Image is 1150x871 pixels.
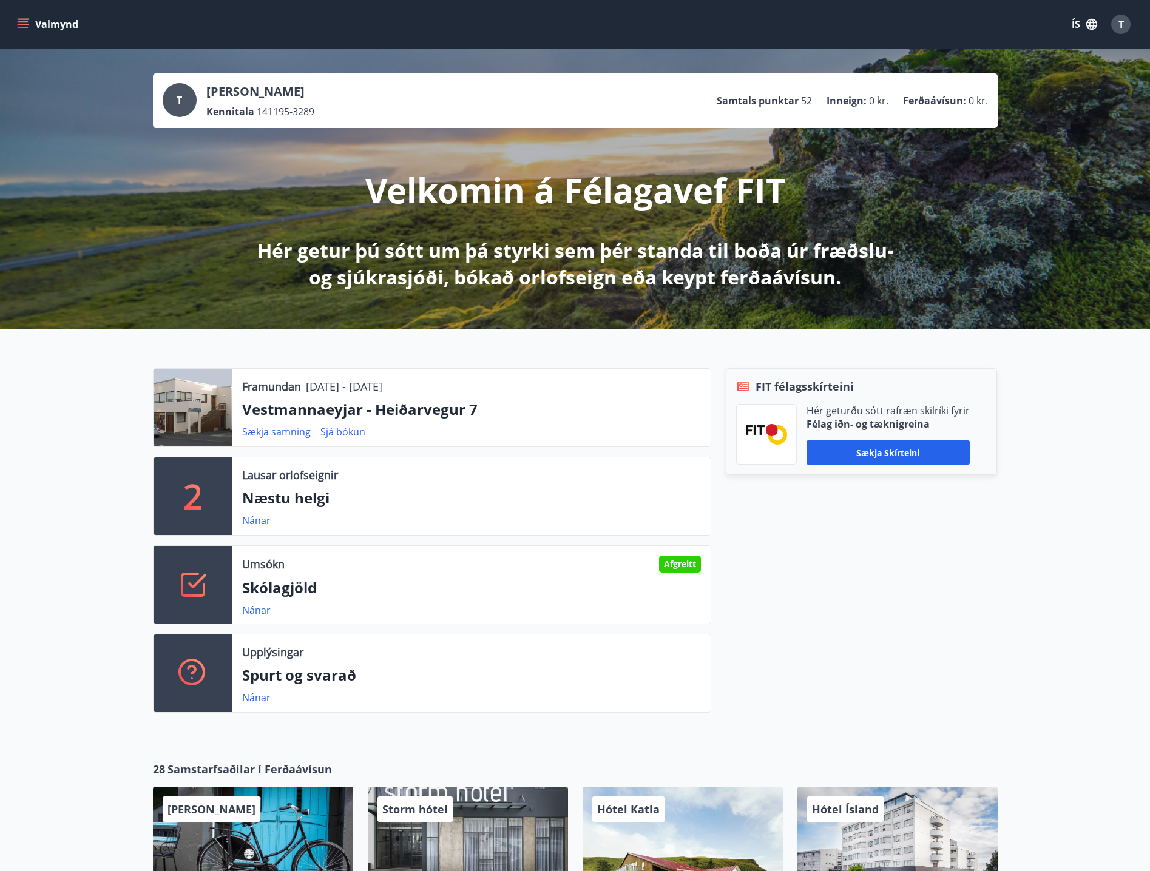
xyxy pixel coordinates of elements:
[903,94,966,107] p: Ferðaávísun :
[183,473,203,519] p: 2
[801,94,812,107] span: 52
[306,378,382,394] p: [DATE] - [DATE]
[807,404,970,417] p: Hér geturðu sótt rafræn skilríki fyrir
[827,94,867,107] p: Inneign :
[257,105,314,118] span: 141195-3289
[167,761,332,777] span: Samstarfsaðilar í Ferðaávísun
[320,425,365,439] a: Sjá bókun
[869,94,888,107] span: 0 kr.
[717,94,799,107] p: Samtals punktar
[1118,18,1124,31] span: T
[167,802,255,816] span: [PERSON_NAME]
[382,802,448,816] span: Storm hótel
[242,665,701,685] p: Spurt og svarað
[1106,10,1135,39] button: T
[807,417,970,431] p: Félag iðn- og tæknigreina
[242,604,271,617] a: Nánar
[206,105,254,118] p: Kennitala
[746,424,787,444] img: FPQVkF9lTnNbbaRSFyT17YYeljoOGk5m51IhT0bO.png
[15,13,83,35] button: menu
[756,378,854,394] span: FIT félagsskírteini
[242,467,338,483] p: Lausar orlofseignir
[242,488,701,508] p: Næstu helgi
[597,802,660,816] span: Hótel Katla
[153,761,165,777] span: 28
[365,167,785,213] p: Velkomin á Félagavef FIT
[242,378,301,394] p: Framundan
[1065,13,1104,35] button: ÍS
[177,93,182,107] span: T
[206,83,314,100] p: [PERSON_NAME]
[659,556,701,573] div: Afgreitt
[969,94,988,107] span: 0 kr.
[807,440,970,465] button: Sækja skírteini
[242,644,303,660] p: Upplýsingar
[242,425,311,439] a: Sækja samning
[242,514,271,527] a: Nánar
[242,577,701,598] p: Skólagjöld
[242,399,701,420] p: Vestmannaeyjar - Heiðarvegur 7
[242,691,271,704] a: Nánar
[812,802,879,816] span: Hótel Ísland
[242,556,285,572] p: Umsókn
[255,237,896,291] p: Hér getur þú sótt um þá styrki sem þér standa til boða úr fræðslu- og sjúkrasjóði, bókað orlofsei...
